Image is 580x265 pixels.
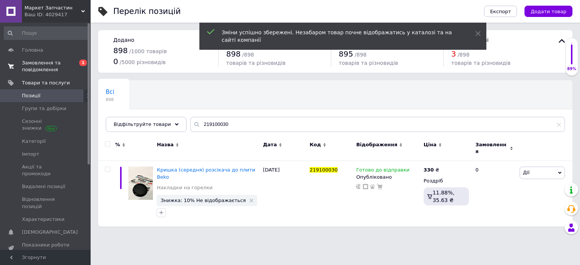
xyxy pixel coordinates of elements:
input: Пошук [4,26,89,40]
span: Відфільтруйте товари [114,121,171,127]
span: Ціна [424,141,437,148]
span: Дії [523,170,529,175]
span: 3 [451,49,456,58]
span: / 898 [458,52,469,58]
div: Опубліковано [356,174,420,181]
button: Додати товар [524,6,572,17]
span: Показники роботи компанії [22,242,70,255]
span: Групи та добірки [22,105,66,112]
span: Назва [157,141,173,148]
div: ₴ [424,167,439,173]
div: Перелік позицій [113,8,181,15]
div: 0 [471,161,518,227]
a: Накладки на горелки [157,184,213,191]
span: Готово до відправки [356,167,409,175]
span: Видалені позиції [22,183,65,190]
span: [DEMOGRAPHIC_DATA] [22,229,78,236]
span: Імпорт [22,151,39,158]
span: / 5000 різновидів [120,59,166,65]
div: [DATE] [261,161,308,227]
span: Код [310,141,321,148]
span: Всі [106,89,114,95]
span: Дата [263,141,277,148]
span: 11.88%, 35.63 ₴ [433,190,455,203]
button: Експорт [484,6,517,17]
span: товарів та різновидів [451,60,511,66]
span: Додати товар [531,9,566,14]
span: Замовлення [475,141,508,155]
span: Характеристики [22,216,65,223]
span: Відображення [356,141,397,148]
div: Зміни успішно збережені. Незабаром товар почне відображатись у каталозі та на сайті компанії [222,29,457,44]
span: Категорії [22,138,46,145]
div: Ваш ID: 4029417 [25,11,91,18]
span: Головна [22,47,43,54]
img: Кришка (середня) розсікача до плити Beko [128,167,153,199]
input: Пошук по назві позиції, артикулу і пошуковим запитам [190,117,565,132]
span: Знижка: 10% Не відображається [160,198,246,203]
div: 89% [566,66,578,72]
span: / 898 [242,52,254,58]
b: 330 [424,167,434,173]
span: 898 [113,46,128,55]
span: Додано [113,37,134,43]
span: Сезонні знижки [22,118,70,132]
span: 0 [113,57,118,66]
span: Експорт [490,9,511,14]
span: Товари та послуги [22,80,70,86]
span: 1 [79,60,87,66]
span: / 1000 товарів [129,48,167,54]
span: / 898 [355,52,366,58]
span: 219100030 [310,167,338,173]
span: Позиції [22,92,40,99]
span: Маркет Запчастин [25,5,81,11]
span: 898 [226,49,241,58]
span: % [115,141,120,148]
span: товарів та різновидів [339,60,398,66]
span: 898 [106,97,114,103]
span: Відновлення позицій [22,196,70,210]
span: товарів та різновидів [226,60,285,66]
div: Роздріб [424,178,469,184]
span: Акції та промокоди [22,164,70,177]
span: 895 [339,49,353,58]
a: Кришка (середня) розсікача до плити Beko [157,167,255,179]
span: Замовлення та повідомлення [22,60,70,73]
